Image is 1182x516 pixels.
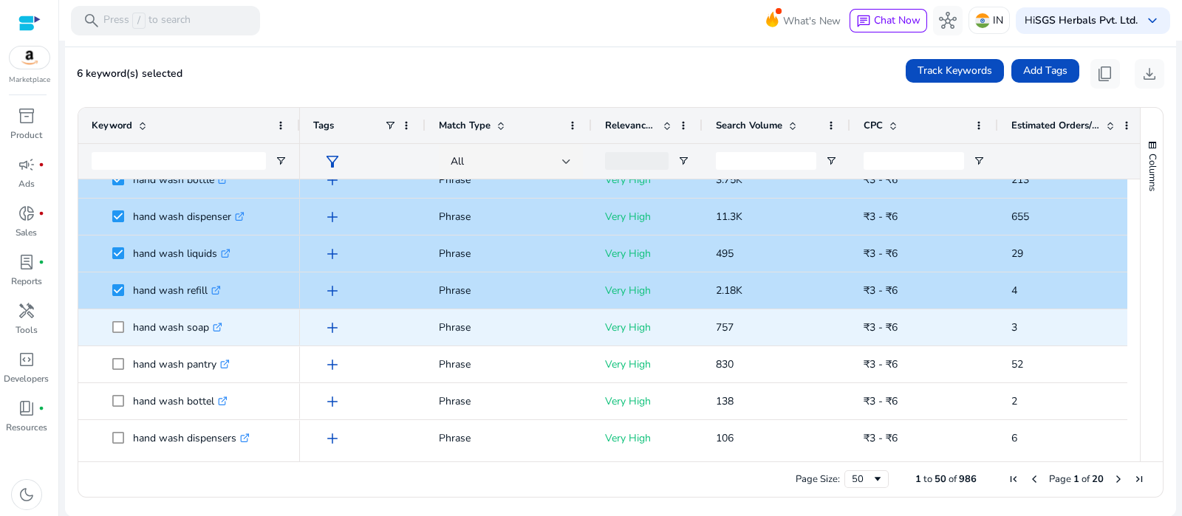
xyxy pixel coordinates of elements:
[324,153,341,171] span: filter_alt
[1141,65,1158,83] span: download
[18,351,35,368] span: code_blocks
[1011,431,1017,445] span: 6
[92,152,266,170] input: Keyword Filter Input
[864,431,898,445] span: ₹3 - ₹6
[605,238,689,269] p: Very High
[864,283,898,297] span: ₹3 - ₹6
[605,312,689,343] p: Very High
[324,393,341,410] span: add
[6,421,47,434] p: Resources
[38,405,44,411] span: fiber_manual_record
[16,226,37,239] p: Sales
[1035,13,1138,27] b: SGS Herbals Pvt. Ltd.
[18,302,35,320] span: handyman
[1011,247,1023,261] span: 29
[716,247,734,261] span: 495
[439,238,578,269] p: Phrase
[133,165,228,195] p: hand wash bottle
[1025,16,1138,26] p: Hi
[935,472,946,486] span: 50
[133,275,221,306] p: hand wash refill
[103,13,191,29] p: Press to search
[18,399,35,417] span: book_4
[9,75,50,86] p: Marketplace
[133,386,228,416] p: hand wash bottel
[324,319,341,337] span: add
[1011,173,1029,187] span: 213
[133,423,250,453] p: hand wash dispensers
[133,349,230,379] p: hand wash pantry
[1082,472,1090,486] span: of
[16,323,38,337] p: Tools
[451,154,464,168] span: All
[324,245,341,263] span: add
[1144,12,1161,30] span: keyboard_arrow_down
[18,253,35,271] span: lab_profile
[605,202,689,232] p: Very High
[4,372,49,385] p: Developers
[38,210,44,216] span: fiber_manual_record
[38,162,44,168] span: fiber_manual_record
[1011,210,1029,224] span: 655
[677,155,689,167] button: Open Filter Menu
[439,202,578,232] p: Phrase
[439,386,578,416] p: Phrase
[915,472,921,486] span: 1
[1146,154,1159,191] span: Columns
[973,155,985,167] button: Open Filter Menu
[864,119,883,132] span: CPC
[18,486,35,503] span: dark_mode
[716,357,734,371] span: 830
[933,6,963,35] button: hub
[439,119,491,132] span: Match Type
[716,119,782,132] span: Search Volume
[874,13,920,27] span: Chat Now
[133,238,230,269] p: hand wash liquids
[864,320,898,334] span: ₹3 - ₹6
[605,386,689,416] p: Very High
[439,349,578,379] p: Phrase
[1008,473,1019,485] div: First Page
[716,394,734,408] span: 138
[796,472,840,486] div: Page Size:
[783,8,841,34] span: What's New
[133,202,245,232] p: hand wash dispenser
[439,423,578,453] p: Phrase
[1092,472,1104,486] span: 20
[605,119,657,132] span: Relevance Score
[975,13,990,28] img: in.svg
[716,173,742,187] span: 3.75K
[18,177,35,190] p: Ads
[716,283,742,297] span: 2.18K
[1073,472,1079,486] span: 1
[133,312,222,343] p: hand wash soap
[864,173,898,187] span: ₹3 - ₹6
[313,119,334,132] span: Tags
[92,119,132,132] span: Keyword
[11,275,42,288] p: Reports
[850,9,927,32] button: chatChat Now
[959,472,977,486] span: 986
[949,472,957,486] span: of
[1090,59,1120,89] button: content_copy
[864,357,898,371] span: ₹3 - ₹6
[324,356,341,374] span: add
[864,394,898,408] span: ₹3 - ₹6
[1011,59,1079,83] button: Add Tags
[918,63,992,78] span: Track Keywords
[605,349,689,379] p: Very High
[1023,63,1067,78] span: Add Tags
[605,165,689,195] p: Very High
[993,7,1003,33] p: IN
[1011,357,1023,371] span: 52
[324,430,341,447] span: add
[716,431,734,445] span: 106
[856,14,871,29] span: chat
[1011,320,1017,334] span: 3
[716,152,816,170] input: Search Volume Filter Input
[852,472,872,486] div: 50
[605,423,689,453] p: Very High
[844,470,889,488] div: Page Size
[1028,473,1040,485] div: Previous Page
[864,210,898,224] span: ₹3 - ₹6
